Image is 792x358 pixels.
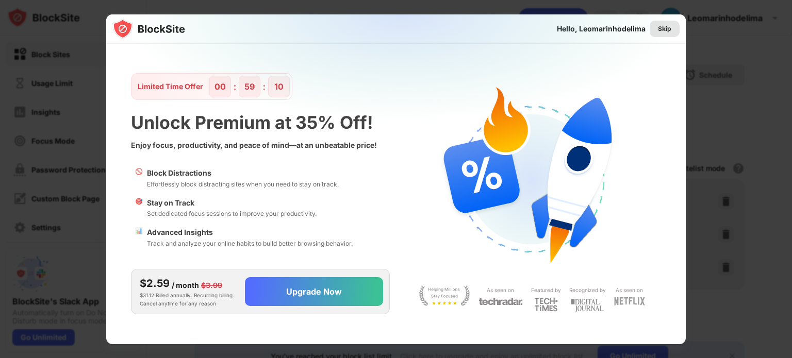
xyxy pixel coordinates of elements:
div: $2.59 [140,276,170,291]
img: gradient.svg [112,14,692,218]
img: light-techtimes.svg [534,297,558,312]
div: Skip [658,24,671,34]
div: 📊 [135,227,143,248]
div: As seen on [487,285,514,295]
div: Upgrade Now [286,286,342,297]
img: light-netflix.svg [614,297,645,305]
div: $31.12 Billed annually. Recurring billing. Cancel anytime for any reason [140,276,237,308]
div: Featured by [531,285,561,295]
div: As seen on [616,285,643,295]
div: / month [172,280,199,291]
img: light-stay-focus.svg [419,285,470,306]
div: Recognized by [569,285,606,295]
img: light-digital-journal.svg [571,297,604,314]
div: $3.99 [201,280,222,291]
div: Advanced Insights [147,227,353,238]
img: light-techradar.svg [478,297,523,306]
div: Track and analyze your online habits to build better browsing behavior. [147,238,353,248]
